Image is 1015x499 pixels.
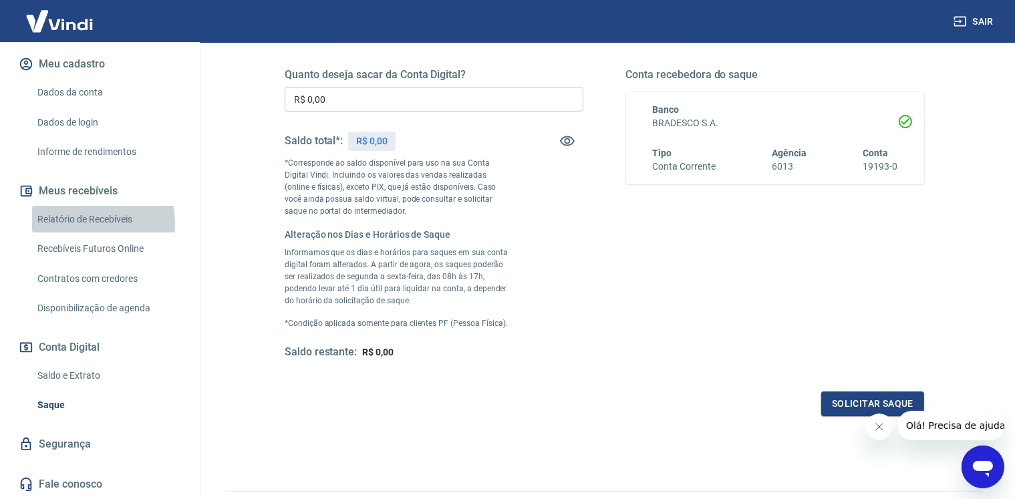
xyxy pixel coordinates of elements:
button: Meus recebíveis [16,176,184,206]
iframe: Mensagem da empresa [898,411,1004,440]
iframe: Botão para abrir a janela de mensagens [962,446,1004,488]
span: Tipo [653,148,672,158]
button: Sair [951,9,999,34]
h5: Saldo total*: [285,134,343,148]
a: Saldo e Extrato [32,362,184,389]
p: Informamos que os dias e horários para saques em sua conta digital foram alterados. A partir de a... [285,246,509,307]
a: Segurança [16,430,184,459]
span: Agência [772,148,807,158]
h6: BRADESCO S.A. [653,116,898,130]
h6: Alteração nos Dias e Horários de Saque [285,228,509,241]
a: Fale conosco [16,470,184,499]
p: *Condição aplicada somente para clientes PF (Pessoa Física). [285,317,509,329]
img: Vindi [16,1,103,41]
a: Disponibilização de agenda [32,295,184,322]
a: Relatório de Recebíveis [32,206,184,233]
p: R$ 0,00 [356,134,388,148]
a: Informe de rendimentos [32,138,184,166]
span: Conta [863,148,888,158]
button: Solicitar saque [821,391,924,416]
button: Meu cadastro [16,49,184,79]
a: Recebíveis Futuros Online [32,235,184,263]
span: Olá! Precisa de ajuda? [8,9,112,20]
a: Dados da conta [32,79,184,106]
span: Banco [653,104,680,115]
a: Saque [32,391,184,419]
h5: Quanto deseja sacar da Conta Digital? [285,68,583,81]
a: Contratos com credores [32,265,184,293]
h5: Saldo restante: [285,345,357,359]
h6: 6013 [772,160,807,174]
h6: Conta Corrente [653,160,716,174]
h5: Conta recebedora do saque [626,68,925,81]
a: Dados de login [32,109,184,136]
span: R$ 0,00 [362,347,394,357]
h6: 19193-0 [863,160,897,174]
iframe: Fechar mensagem [866,413,893,440]
button: Conta Digital [16,333,184,362]
p: *Corresponde ao saldo disponível para uso na sua Conta Digital Vindi. Incluindo os valores das ve... [285,157,509,217]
